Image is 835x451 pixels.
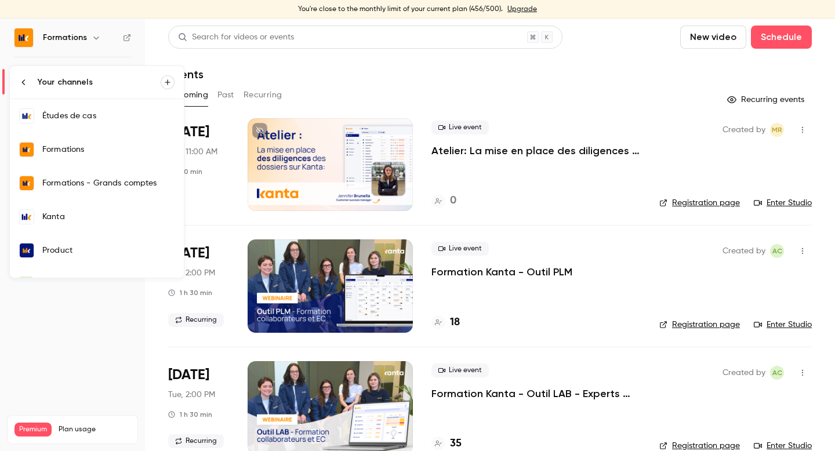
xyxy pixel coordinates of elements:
div: Études de cas [42,110,175,122]
img: Product [20,243,34,257]
div: Your channels [38,77,161,88]
div: Kanta [42,211,175,223]
img: Formations - Grands comptes [20,176,34,190]
div: Product [42,245,175,256]
div: Formations - Grands comptes [42,177,175,189]
img: Kanta [20,210,34,224]
img: Études de cas [20,109,34,123]
div: Formations [42,144,175,155]
img: Formations [20,143,34,157]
